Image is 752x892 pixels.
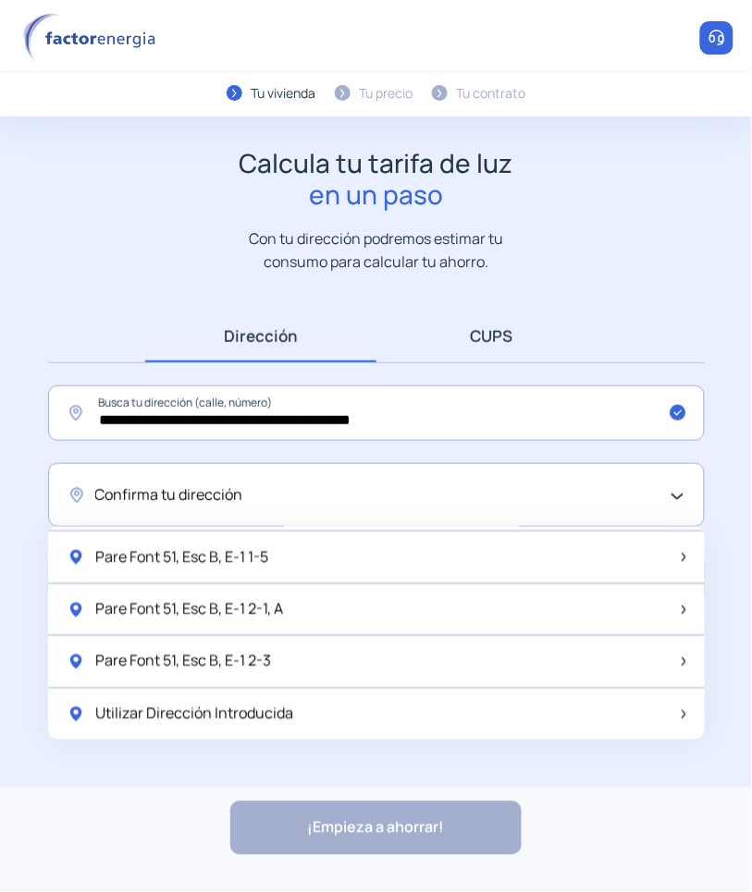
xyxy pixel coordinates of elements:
div: Tu vivienda [252,83,316,104]
img: llamar [708,29,726,47]
img: logo factor [18,13,166,64]
h1: Calcula tu tarifa de luz [240,148,513,210]
img: arrow-next-item.svg [682,605,686,615]
img: location-pin-green.svg [67,601,85,619]
p: Con tu dirección podremos estimar tu consumo para calcular tu ahorro. [230,227,522,273]
span: Pare Font 51, Esc B, E-1 2-1, A [96,598,284,622]
div: Tu precio [360,83,413,104]
img: arrow-next-item.svg [682,657,686,666]
img: arrow-next-item.svg [682,553,686,562]
span: Confirma tu dirección [95,483,243,507]
a: CUPS [376,310,608,362]
span: Pare Font 51, Esc B, E-1 2-3 [96,650,272,674]
span: Pare Font 51, Esc B, E-1 1-5 [96,545,269,569]
img: location-pin-green.svg [67,548,85,567]
span: en un paso [240,179,513,211]
img: location-pin-green.svg [67,705,85,724]
span: Utilizar Dirección Introducida [96,703,294,727]
img: location-pin-green.svg [67,653,85,671]
a: Dirección [145,310,376,362]
div: Tu contrato [457,83,526,104]
img: arrow-next-item.svg [682,710,686,719]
